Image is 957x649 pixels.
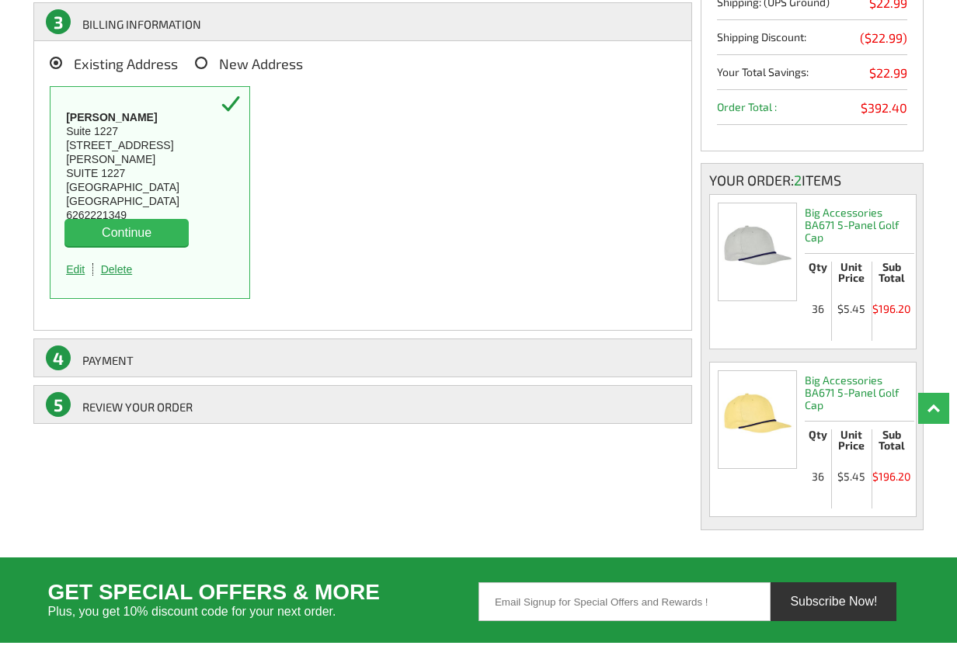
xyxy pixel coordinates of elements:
[66,110,234,222] p: Suite 1227 [STREET_ADDRESS][PERSON_NAME] SUITE 1227 [GEOGRAPHIC_DATA] [GEOGRAPHIC_DATA] 6262221349
[869,65,907,81] span: $22.99
[66,111,157,123] b: [PERSON_NAME]
[48,582,478,621] h3: Get Special Offers & More
[97,263,140,276] a: Delete
[794,172,802,189] span: 2
[872,470,911,483] span: $196.20
[33,338,692,377] a: 4Payment
[872,429,911,458] li: Sub Total
[46,9,71,34] span: 3
[50,57,178,71] label: Existing Address
[805,363,913,421] h2: Big Accessories BA671 5-Panel Golf Cap
[861,100,907,116] span: $392.40
[831,429,871,458] li: Unit Price
[872,262,911,290] li: Sub Total
[872,302,911,315] span: $196.20
[805,195,913,253] h2: Big Accessories BA671 5-Panel Golf Cap
[832,302,871,315] span: $5.45
[46,392,71,417] span: 5
[918,393,949,424] a: Top
[48,602,478,621] span: Plus, you get 10% discount code for your next order.
[860,30,907,46] span: ($22.99)
[62,263,93,276] a: Edit
[717,30,907,55] li: Shipping Discount:
[709,172,914,189] div: Your order: Items
[46,345,71,370] span: 4
[805,302,831,315] span: 36
[219,55,303,72] span: New Address
[478,582,771,621] input: Email Signup for Special Offers and Rewards !
[33,2,692,41] a: 3BILLING INFORMATION
[717,65,907,90] li: Your Total Savings:
[33,385,692,424] a: 5REVIEW YOUR ORDER
[805,470,831,483] span: 36
[64,219,189,246] button: Continue
[805,429,831,458] li: Qty
[771,582,896,621] button: Subscribe Now!
[831,262,871,290] li: Unit Price
[717,100,907,125] li: Order Total :
[805,262,831,290] li: Qty
[832,470,871,483] span: $5.45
